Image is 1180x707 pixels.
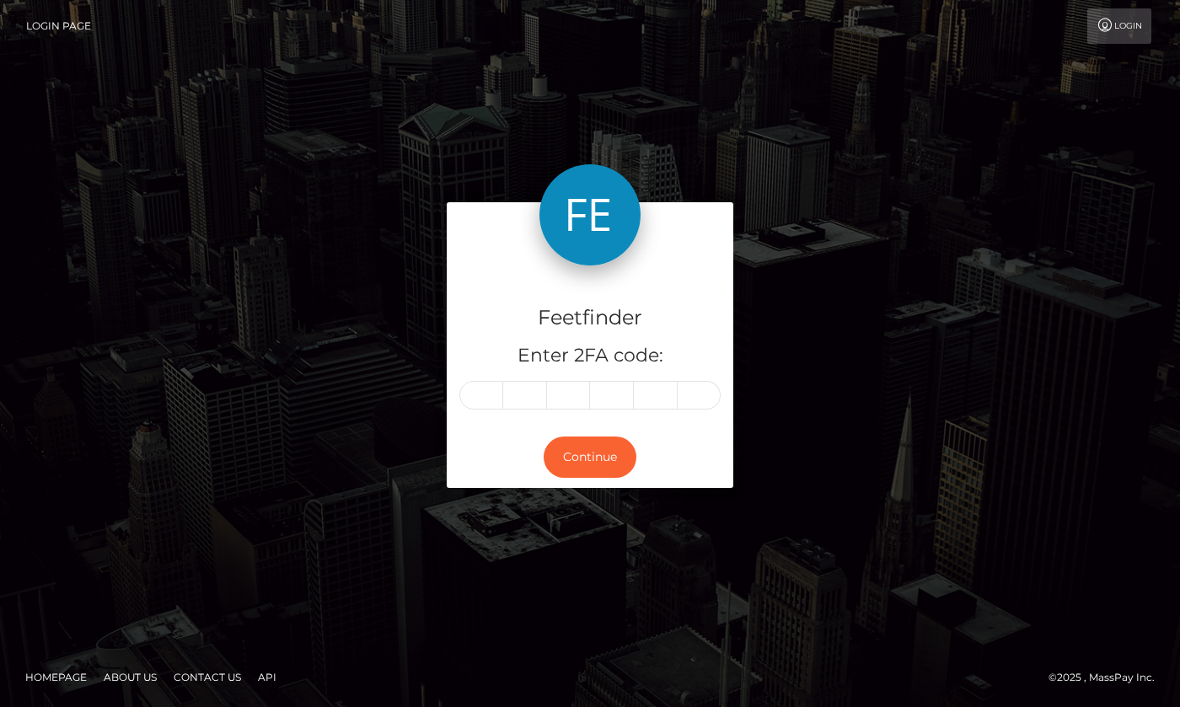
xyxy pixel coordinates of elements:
[26,8,91,44] a: Login Page
[1087,8,1151,44] a: Login
[1049,668,1167,687] div: © 2025 , MassPay Inc.
[97,664,164,690] a: About Us
[539,164,641,265] img: Feetfinder
[251,664,283,690] a: API
[544,437,636,478] button: Continue
[19,664,94,690] a: Homepage
[459,303,721,333] h4: Feetfinder
[167,664,248,690] a: Contact Us
[459,343,721,369] h5: Enter 2FA code:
